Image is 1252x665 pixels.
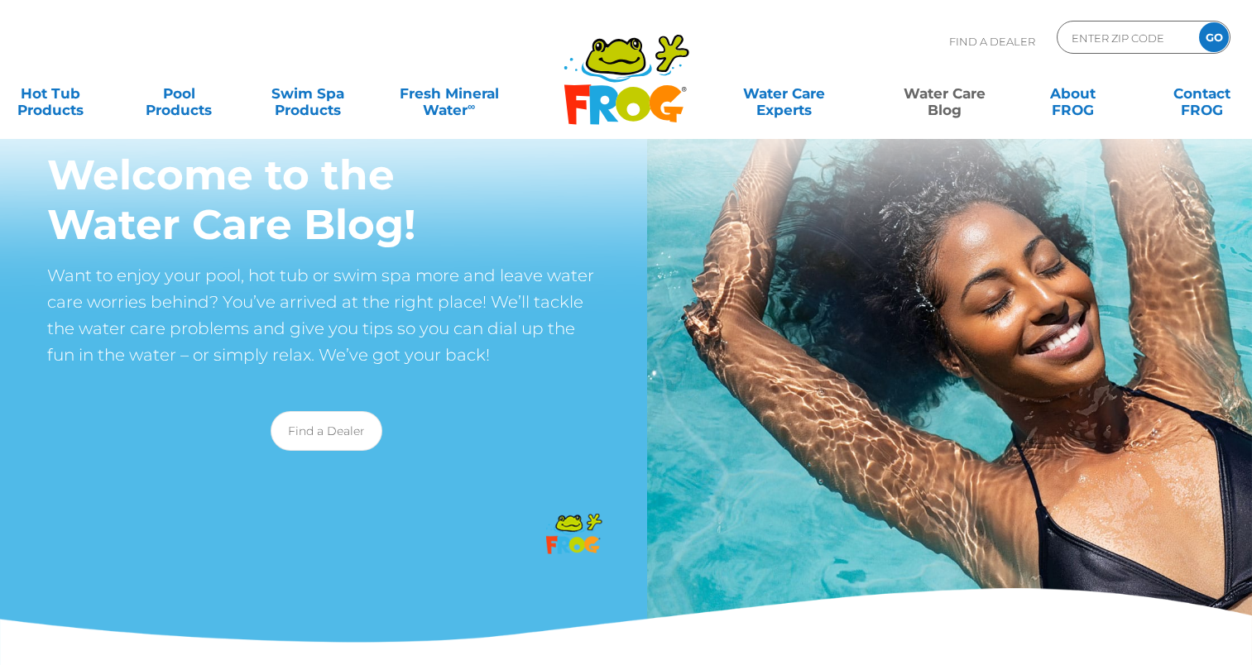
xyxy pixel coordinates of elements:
[949,21,1035,62] p: Find A Dealer
[468,100,475,112] sup: ∞
[703,77,866,110] a: Water CareExperts
[386,77,511,110] a: Fresh MineralWater∞
[895,77,995,110] a: Water CareBlog
[1152,77,1252,110] a: ContactFROG
[257,77,357,110] a: Swim SpaProducts
[1023,77,1123,110] a: AboutFROG
[271,411,382,451] a: Find a Dealer
[1070,26,1182,50] input: Zip Code Form
[1199,22,1229,52] input: GO
[129,77,229,110] a: PoolProducts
